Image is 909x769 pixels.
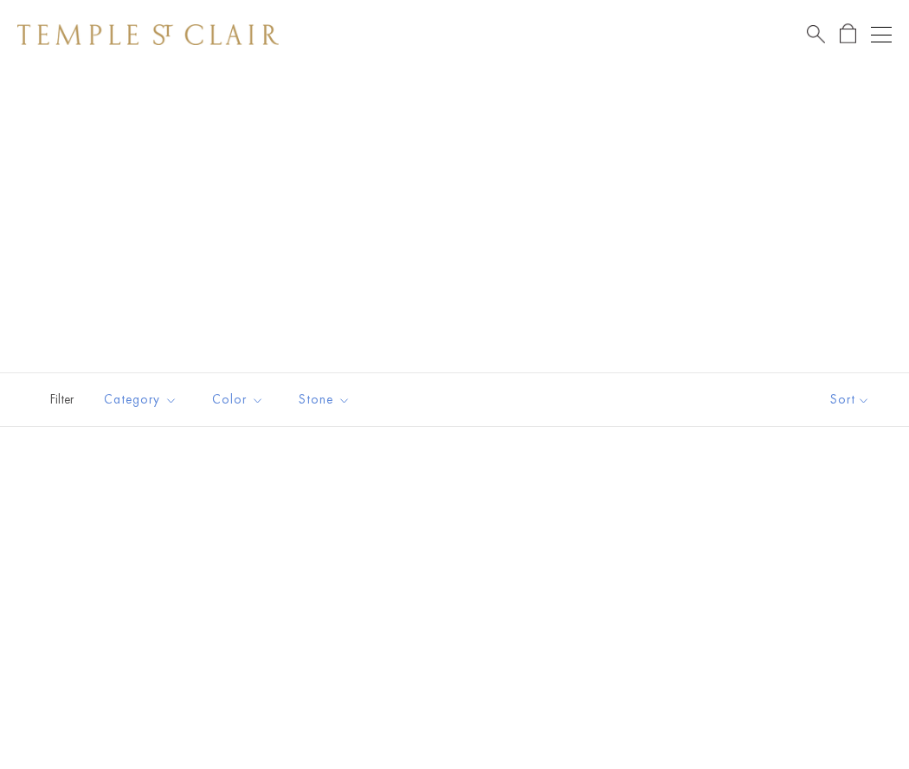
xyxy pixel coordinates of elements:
[286,380,364,419] button: Stone
[95,389,190,410] span: Category
[199,380,277,419] button: Color
[290,389,364,410] span: Stone
[203,389,277,410] span: Color
[17,24,279,45] img: Temple St. Clair
[807,23,825,45] a: Search
[791,373,909,426] button: Show sort by
[91,380,190,419] button: Category
[840,23,856,45] a: Open Shopping Bag
[871,24,892,45] button: Open navigation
